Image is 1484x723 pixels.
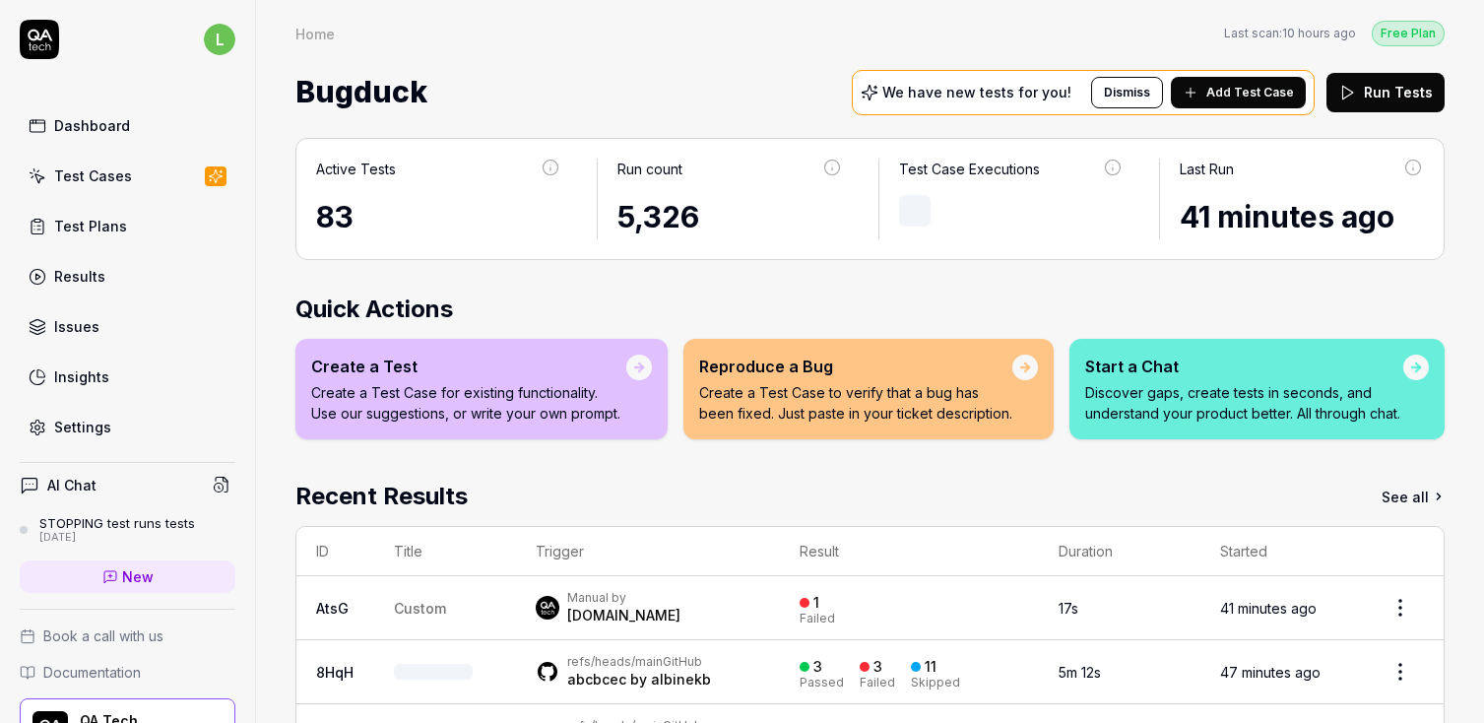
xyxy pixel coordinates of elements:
[20,307,235,346] a: Issues
[311,382,626,424] p: Create a Test Case for existing functionality. Use our suggestions, or write your own prompt.
[295,24,335,43] div: Home
[567,671,626,688] a: abcbcec
[20,358,235,396] a: Insights
[516,527,780,576] th: Trigger
[1372,20,1445,46] button: Free Plan
[316,664,354,681] a: 8HqH
[20,515,235,545] a: STOPPING test runs tests[DATE]
[1282,26,1356,40] time: 10 hours ago
[1326,73,1445,112] button: Run Tests
[54,316,99,337] div: Issues
[122,566,154,587] span: New
[1171,77,1306,108] button: Add Test Case
[1091,77,1163,108] button: Dismiss
[20,560,235,593] a: New
[567,654,663,669] a: refs/heads/main
[873,658,882,676] div: 3
[39,515,195,531] div: STOPPING test runs tests
[911,677,960,689] div: Skipped
[20,257,235,296] a: Results
[1382,479,1445,514] a: See all
[617,159,682,179] div: Run count
[1085,355,1403,378] div: Start a Chat
[20,662,235,683] a: Documentation
[296,527,374,576] th: ID
[204,24,235,55] span: l
[780,527,1039,576] th: Result
[394,600,446,617] span: Custom
[899,159,1040,179] div: Test Case Executions
[47,475,97,495] h4: AI Chat
[20,157,235,195] a: Test Cases
[295,66,427,118] span: Bugduck
[1220,664,1321,681] time: 47 minutes ago
[1206,84,1294,101] span: Add Test Case
[699,382,1012,424] p: Create a Test Case to verify that a bug has been fixed. Just paste in your ticket description.
[54,216,127,236] div: Test Plans
[54,165,132,186] div: Test Cases
[536,596,559,620] img: 7ccf6c19-61ad-4a6c-8811-018b02a1b829.jpg
[800,677,844,689] div: Passed
[43,625,163,646] span: Book a call with us
[567,670,711,690] div: by
[20,408,235,446] a: Settings
[20,207,235,245] a: Test Plans
[20,625,235,646] a: Book a call with us
[567,606,680,625] div: [DOMAIN_NAME]
[925,658,936,676] div: 11
[20,106,235,145] a: Dashboard
[316,195,561,239] div: 83
[311,355,626,378] div: Create a Test
[316,600,349,617] a: AtsG
[699,355,1012,378] div: Reproduce a Bug
[204,20,235,59] button: l
[316,159,396,179] div: Active Tests
[1224,25,1356,42] button: Last scan:10 hours ago
[882,86,1071,99] p: We have new tests for you!
[1085,382,1403,424] p: Discover gaps, create tests in seconds, and understand your product better. All through chat.
[54,266,105,287] div: Results
[860,677,895,689] div: Failed
[617,195,842,239] div: 5,326
[1180,159,1234,179] div: Last Run
[43,662,141,683] span: Documentation
[295,292,1445,327] h2: Quick Actions
[651,671,711,688] a: albinekb
[54,366,109,387] div: Insights
[295,479,468,514] h2: Recent Results
[813,594,819,612] div: 1
[1372,21,1445,46] div: Free Plan
[567,590,680,606] div: Manual by
[1059,664,1101,681] time: 5m 12s
[54,417,111,437] div: Settings
[813,658,822,676] div: 3
[39,531,195,545] div: [DATE]
[800,613,835,624] div: Failed
[1039,527,1200,576] th: Duration
[374,527,516,576] th: Title
[1200,527,1357,576] th: Started
[1180,199,1394,234] time: 41 minutes ago
[1059,600,1078,617] time: 17s
[54,115,130,136] div: Dashboard
[1224,25,1356,42] span: Last scan:
[567,654,711,670] div: GitHub
[1220,600,1317,617] time: 41 minutes ago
